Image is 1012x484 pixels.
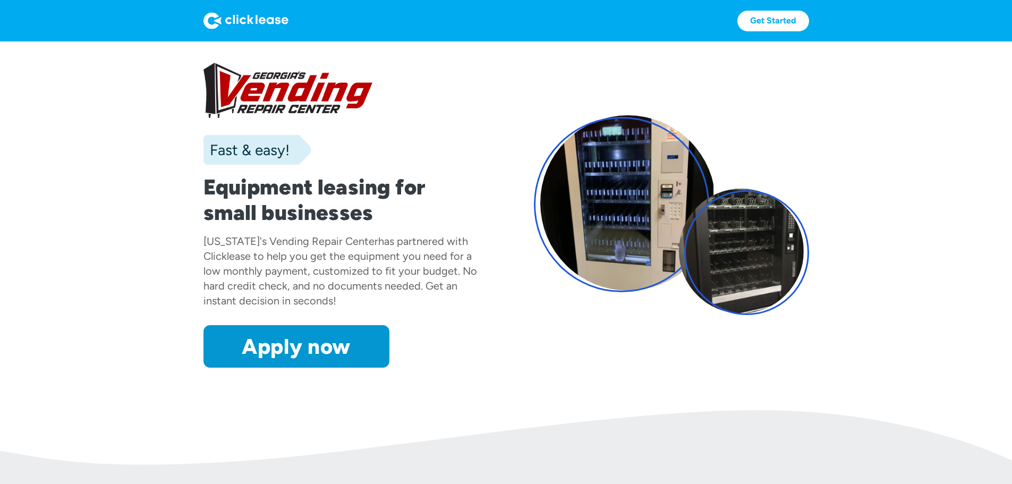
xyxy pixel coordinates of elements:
[203,235,477,307] div: has partnered with Clicklease to help you get the equipment you need for a low monthly payment, c...
[203,325,389,368] a: Apply now
[203,139,290,160] div: Fast & easy!
[203,12,288,29] img: Logo
[203,174,479,225] h1: Equipment leasing for small businesses
[737,11,809,31] a: Get Started
[203,235,378,248] div: [US_STATE]'s Vending Repair Center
